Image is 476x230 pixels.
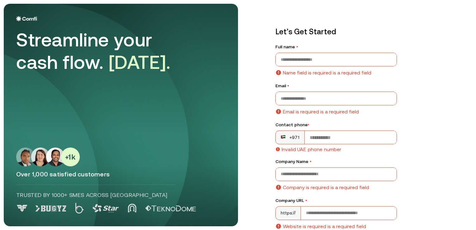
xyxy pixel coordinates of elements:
[275,122,397,128] div: Contact phone
[308,122,309,127] span: •
[16,170,226,178] p: Over 1,000 satisfied customers
[16,16,37,21] img: Logo
[287,83,289,88] span: •
[145,205,196,212] img: Logo 5
[93,204,119,213] img: Logo 3
[35,205,66,212] img: Logo 1
[310,159,312,164] span: •
[75,203,84,213] img: Logo 2
[275,44,397,50] label: Full name
[283,223,366,230] p: Website is required is a required field
[275,197,397,204] label: Company URL
[16,29,191,74] div: Streamline your cash flow.
[283,184,369,191] p: Company is required is a required field
[275,83,397,89] label: Email
[296,44,298,49] span: •
[109,51,171,73] span: [DATE].
[275,158,397,165] label: Company Name
[16,205,28,212] img: Logo 0
[305,198,307,203] span: •
[128,204,136,213] img: Logo 4
[276,207,301,220] div: https://
[281,134,299,141] div: +971
[275,26,397,37] p: Let’s Get Started
[283,69,371,76] p: Name field is required is a required field
[283,108,359,115] p: Email is required is a required field
[16,191,175,199] p: Trusted by 1000+ SMEs across [GEOGRAPHIC_DATA]
[282,147,341,152] p: Invalid UAE phone number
